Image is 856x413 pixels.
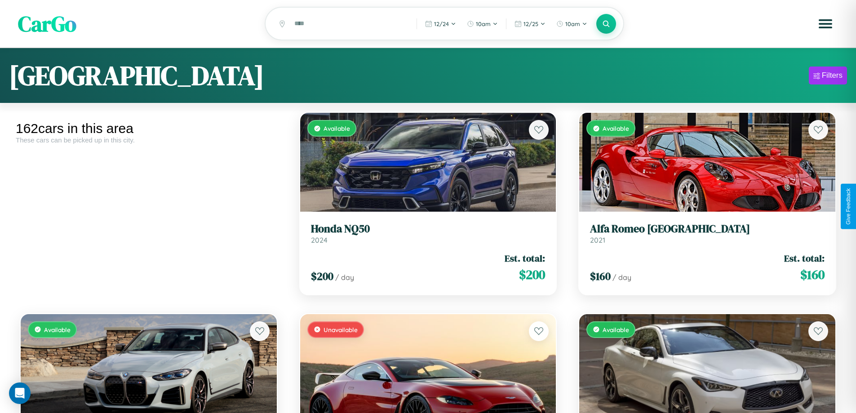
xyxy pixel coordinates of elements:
button: Open menu [813,11,838,36]
span: 10am [476,20,491,27]
span: Unavailable [324,326,358,333]
span: $ 200 [519,266,545,284]
h3: Honda NQ50 [311,222,546,235]
div: Give Feedback [845,188,852,225]
span: / day [612,273,631,282]
div: Open Intercom Messenger [9,382,31,404]
span: Est. total: [784,252,825,265]
button: 12/25 [510,17,550,31]
span: 12 / 25 [523,20,538,27]
span: 2021 [590,235,605,244]
span: Est. total: [505,252,545,265]
span: Available [324,124,350,132]
h3: Alfa Romeo [GEOGRAPHIC_DATA] [590,222,825,235]
a: Alfa Romeo [GEOGRAPHIC_DATA]2021 [590,222,825,244]
span: Available [44,326,71,333]
span: Available [603,124,629,132]
div: 162 cars in this area [16,121,282,136]
span: 2024 [311,235,328,244]
button: 10am [552,17,592,31]
div: These cars can be picked up in this city. [16,136,282,144]
span: $ 160 [800,266,825,284]
a: Honda NQ502024 [311,222,546,244]
span: Available [603,326,629,333]
span: CarGo [18,9,76,39]
span: $ 200 [311,269,333,284]
span: 10am [565,20,580,27]
button: 10am [462,17,502,31]
div: Filters [822,71,843,80]
span: / day [335,273,354,282]
span: 12 / 24 [434,20,449,27]
button: Filters [809,67,847,84]
h1: [GEOGRAPHIC_DATA] [9,57,264,94]
button: 12/24 [421,17,461,31]
span: $ 160 [590,269,611,284]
